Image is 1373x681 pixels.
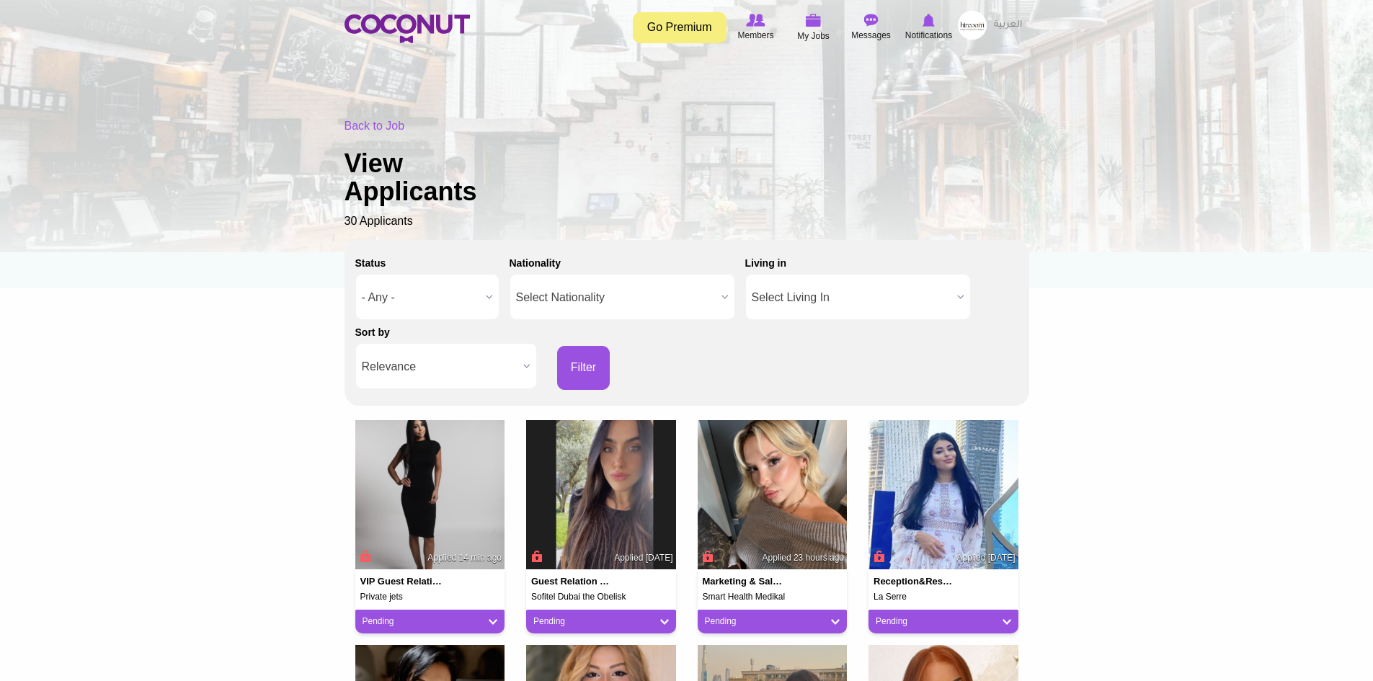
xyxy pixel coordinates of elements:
[797,29,830,43] span: My Jobs
[876,615,1011,628] a: Pending
[785,11,843,45] a: My Jobs My Jobs
[355,420,505,570] img: Victoria Van's picture
[358,549,371,564] span: Connect to Unlock the Profile
[900,11,958,44] a: Notifications Notifications
[698,420,848,570] img: Ayşenur Özdemir's picture
[737,28,773,43] span: Members
[345,14,470,43] img: Home
[531,577,615,587] h4: Guest relation agent
[843,11,900,44] a: Messages Messages
[923,14,935,27] img: Notifications
[516,275,716,321] span: Select Nationality
[874,577,957,587] h4: Reception&Reservation Manager
[557,346,610,390] button: Filter
[526,420,676,570] img: Anna Bianconi's picture
[727,11,785,44] a: Browse Members Members
[355,325,390,339] label: Sort by
[868,420,1018,570] img: Nataliia Ismailova's picture
[746,14,765,27] img: Browse Members
[703,592,843,602] h5: Smart Health Medikal
[531,592,671,602] h5: Sofitel Dubai the Obelisk
[345,120,405,132] a: Back to Job
[633,12,727,43] a: Go Premium
[705,615,840,628] a: Pending
[905,28,952,43] span: Notifications
[360,592,500,602] h5: Private jets
[871,549,884,564] span: Connect to Unlock the Profile
[362,275,480,321] span: - Any -
[355,256,386,270] label: Status
[345,118,1029,230] div: 30 Applicants
[703,577,786,587] h4: Marketing & Sales Coordinator
[345,149,525,206] h1: View Applicants
[806,14,822,27] img: My Jobs
[752,275,951,321] span: Select Living In
[510,256,561,270] label: Nationality
[529,549,542,564] span: Connect to Unlock the Profile
[362,344,517,390] span: Relevance
[864,14,879,27] img: Messages
[851,28,891,43] span: Messages
[363,615,498,628] a: Pending
[701,549,714,564] span: Connect to Unlock the Profile
[874,592,1013,602] h5: La Serre
[987,11,1029,40] a: العربية
[360,577,444,587] h4: VIP Guest Relation Executive
[533,615,669,628] a: Pending
[745,256,787,270] label: Living in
